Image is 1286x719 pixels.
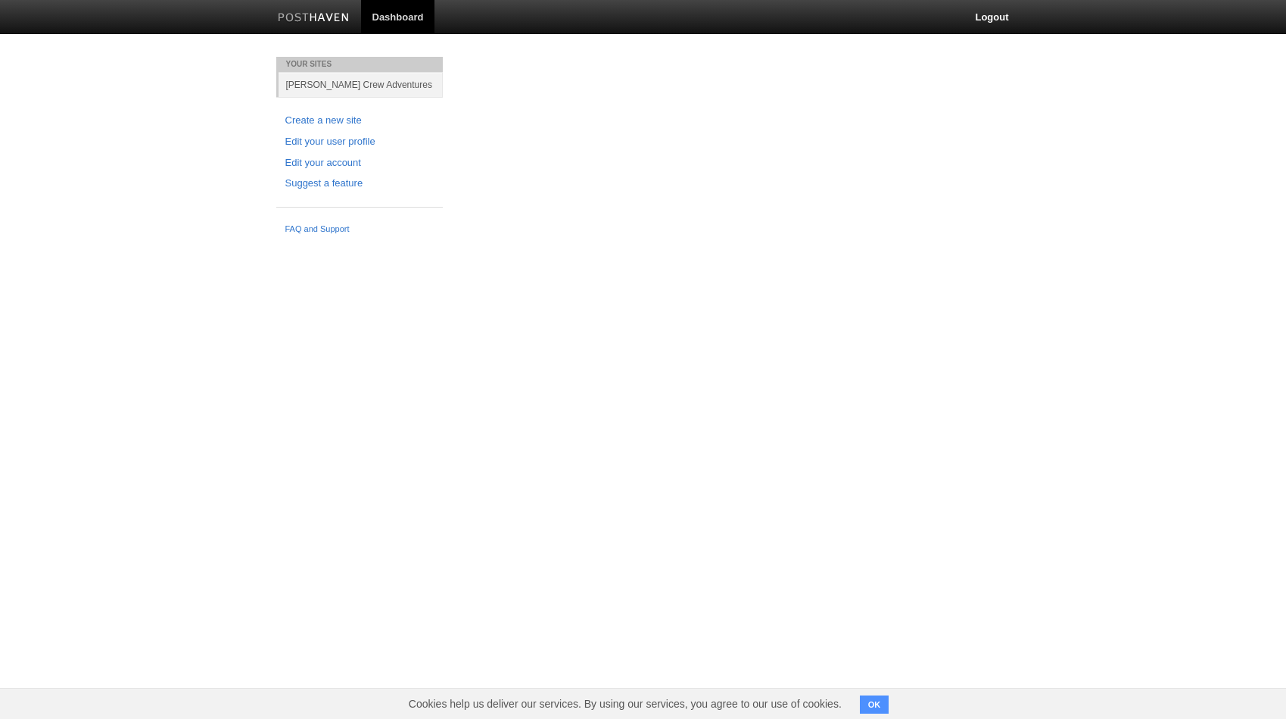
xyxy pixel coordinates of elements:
[285,155,434,171] a: Edit your account
[276,57,443,72] li: Your Sites
[860,696,889,714] button: OK
[285,176,434,192] a: Suggest a feature
[279,72,443,97] a: [PERSON_NAME] Crew Adventures
[285,134,434,150] a: Edit your user profile
[278,13,350,24] img: Posthaven-bar
[285,113,434,129] a: Create a new site
[285,223,434,236] a: FAQ and Support
[394,689,857,719] span: Cookies help us deliver our services. By using our services, you agree to our use of cookies.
